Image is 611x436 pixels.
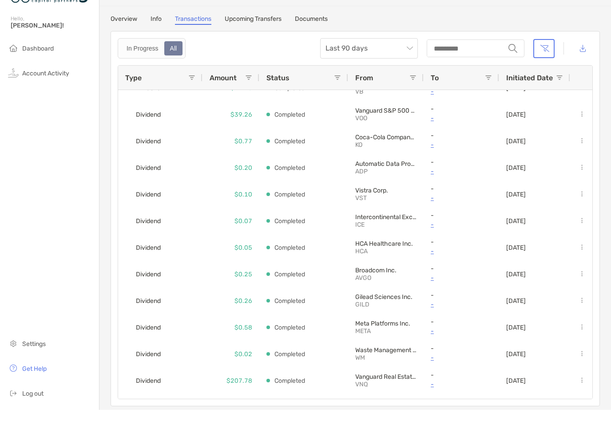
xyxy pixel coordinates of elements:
[274,135,305,146] p: Completed
[355,274,417,281] p: HCA
[118,64,186,85] div: segmented control
[431,344,492,352] p: -
[431,325,492,336] a: -
[355,407,417,414] p: VNQ
[355,346,417,354] p: Meta Platforms Inc.
[431,192,492,203] a: -
[136,213,161,228] span: Dividend
[230,135,252,146] p: $39.26
[234,162,252,173] p: $0.77
[431,378,492,389] a: -
[175,41,211,51] a: Transactions
[11,4,88,35] img: Zoe Logo
[8,389,19,400] img: get-help icon
[234,375,252,386] p: $0.02
[355,327,417,334] p: GILD
[506,270,526,278] p: [DATE]
[431,397,492,405] p: -
[274,162,305,173] p: Completed
[431,272,492,283] p: -
[533,65,555,84] button: Clear filters
[136,267,161,281] span: Dividend
[506,137,526,145] p: [DATE]
[8,94,19,104] img: activity icon
[266,100,290,108] span: Status
[431,219,492,230] a: -
[122,68,163,81] div: In Progress
[431,131,492,139] p: -
[274,242,305,253] p: Completed
[22,71,54,79] span: Dashboard
[355,220,417,228] p: VST
[431,299,492,310] p: -
[274,215,305,226] p: Completed
[355,266,417,274] p: HCA Healthcare Inc.
[431,165,492,177] p: -
[506,164,526,171] p: [DATE]
[431,245,492,256] a: -
[126,12,250,20] p: Rollover IRA - Rollover IRA 4PM05036
[274,348,305,359] p: Completed
[355,186,417,194] p: Automatic Data Processing Inc.
[506,297,526,304] p: [DATE]
[355,247,417,255] p: ICE
[355,373,417,380] p: Waste Management Inc.
[136,240,161,255] span: Dividend
[431,238,492,245] p: -
[151,41,162,51] a: Info
[111,41,137,51] a: Overview
[431,318,492,325] p: -
[355,399,417,407] p: Vanguard Real Estate Index Fund ETF
[506,377,526,384] p: [DATE]
[136,134,161,148] span: Dividend
[355,319,417,327] p: Gilead Sciences Inc.
[355,133,417,141] p: Vanguard S&P 500 ETF
[22,366,46,374] span: Settings
[431,291,492,299] p: -
[355,300,417,308] p: AVGO
[8,69,19,79] img: household icon
[355,213,417,220] p: Vistra Corp.
[506,350,526,357] p: [DATE]
[274,189,305,200] p: Completed
[274,375,305,386] p: Completed
[295,41,328,51] a: Documents
[136,346,161,361] span: Dividend
[508,70,517,79] img: input icon
[165,68,182,81] div: All
[234,268,252,279] p: $0.05
[355,293,417,300] p: Broadcom Inc.
[325,65,413,84] span: Last 90 days
[136,373,161,388] span: Dividend
[355,240,417,247] p: Intercontinental Exchange Inc.
[225,41,282,51] a: Upcoming Transfers
[136,400,161,414] span: Dividend
[431,100,439,108] span: To
[431,264,492,272] p: -
[355,141,417,148] p: VOO
[136,187,161,201] span: Dividend
[431,139,492,150] p: -
[11,48,94,55] span: [PERSON_NAME]!
[355,354,417,361] p: META
[234,295,252,306] p: $0.25
[8,414,19,424] img: logout icon
[234,189,252,200] p: $0.20
[431,112,492,123] a: -
[506,403,526,411] p: [DATE]
[274,322,305,333] p: Completed
[125,100,142,108] span: Type
[506,190,526,198] p: [DATE]
[355,380,417,388] p: WM
[8,364,19,375] img: settings icon
[226,401,252,412] p: $207.78
[210,100,237,108] span: Amount
[431,352,492,363] a: -
[22,416,44,424] span: Log out
[136,293,161,308] span: Dividend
